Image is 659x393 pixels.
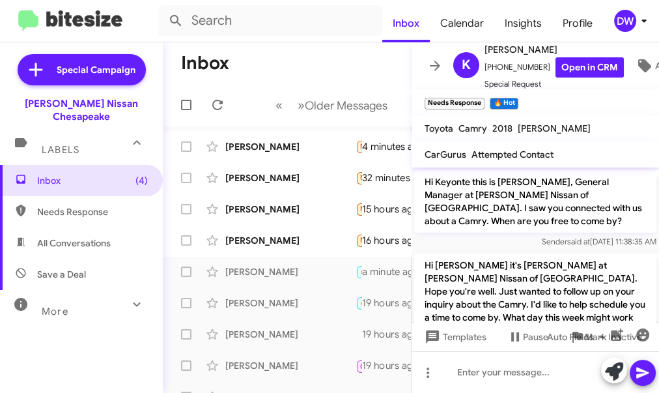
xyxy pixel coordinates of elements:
span: « [275,97,283,113]
span: All Conversations [37,237,111,250]
span: Save a Deal [37,268,86,281]
div: I really want the car so what do I do next [356,170,362,185]
span: said at [567,237,590,246]
span: (4) [135,174,148,187]
div: [PERSON_NAME] [225,140,356,153]
span: K [462,55,471,76]
span: [PHONE_NUMBER] [484,57,624,78]
button: DW [603,10,645,32]
div: 32 minutes ago [362,171,440,184]
p: Hi [PERSON_NAME] it's [PERSON_NAME] at [PERSON_NAME] Nissan of [GEOGRAPHIC_DATA]. Hope you're wel... [414,254,656,342]
span: Attempted Contact [471,149,554,160]
div: We have over 40 great lenders that specialized in challenged credit or [MEDICAL_DATA] on your cre... [356,328,362,341]
span: Auto Fields [547,325,610,349]
div: [PERSON_NAME] [225,297,356,310]
a: Profile [552,5,603,42]
span: Templates [422,325,486,349]
span: More [42,306,68,317]
small: Needs Response [425,98,484,109]
div: a minute ago [362,265,430,278]
div: [PERSON_NAME] [225,359,356,372]
div: 19 hours ago [362,297,430,310]
h1: Inbox [181,53,229,74]
span: » [298,97,305,113]
input: Search [158,5,382,36]
span: Toyota [425,123,453,134]
p: Hi Keyonte this is [PERSON_NAME], General Manager at [PERSON_NAME] Nissan of [GEOGRAPHIC_DATA]. I... [414,170,656,233]
span: 2018 [492,123,512,134]
span: Inbox [37,174,148,187]
div: 15 hours ago [362,203,430,216]
a: Special Campaign [18,54,146,85]
div: 19 hours ago [362,359,430,372]
div: DW [614,10,636,32]
div: Hello! I just sent this message to [PERSON_NAME]... Hi [PERSON_NAME]. This is [PERSON_NAME] from ... [356,201,362,216]
div: Hey my apologies I am unable to call right now., what questions can I help you with? [356,357,362,373]
span: [PERSON_NAME] [484,42,624,57]
div: This is [PERSON_NAME] Nissan of Chesapeake ... [STREET_ADDRESS] [356,295,362,310]
div: 16 hours ago [362,234,430,247]
button: Next [290,92,395,119]
span: Call Them [360,362,394,371]
div: Perfect what time were you thinking ? [356,264,362,279]
span: Needs Response [360,142,415,151]
div: Thanks for asking [356,233,362,248]
span: Camry [458,123,487,134]
a: Insights [494,5,552,42]
div: 19 hours ago [362,328,430,341]
div: [PERSON_NAME] [225,171,356,184]
span: 🔥 Hot [360,267,382,276]
div: [PERSON_NAME] [225,328,356,341]
button: Templates [412,325,497,349]
button: Pause [497,325,559,349]
div: [PERSON_NAME] [225,265,356,278]
span: Needs Response [37,205,148,218]
a: Open in CRM [555,57,624,78]
span: Needs Response [360,205,415,213]
span: Special Request [484,78,624,91]
a: Inbox [382,5,430,42]
div: 4 minutes ago [362,140,436,153]
span: Older Messages [305,98,387,113]
button: Auto Fields [537,325,620,349]
span: Labels [42,144,79,156]
nav: Page navigation example [268,92,395,119]
span: Needs Response [360,173,415,182]
span: Sender [DATE] 11:38:35 AM [542,237,656,246]
span: CarGurus [425,149,466,160]
a: Calendar [430,5,494,42]
div: [PERSON_NAME] [225,234,356,247]
span: Special Campaign [57,63,135,76]
div: [PERSON_NAME] [225,203,356,216]
div: Not sure maybe this weekend [356,139,362,154]
span: 🔥 Hot [360,298,382,307]
span: Needs Response [360,236,415,244]
span: [PERSON_NAME] [518,123,591,134]
small: 🔥 Hot [490,98,518,109]
button: Previous [268,92,290,119]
